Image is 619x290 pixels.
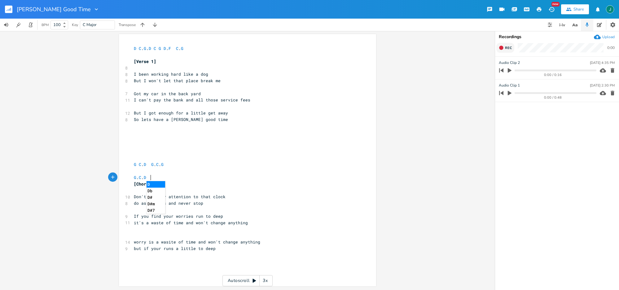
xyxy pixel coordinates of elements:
[134,246,216,251] span: but if your runs a little to deep
[144,46,146,51] span: G
[510,73,596,77] div: 0:00 / 0:16
[119,23,136,27] div: Transpose
[134,220,248,225] span: it's a waste of time and won't change anything
[147,201,165,207] li: D#m
[144,175,146,180] span: D
[134,78,221,83] span: But I won't let that place break me
[139,162,141,167] span: C
[134,175,136,180] span: G
[134,162,136,167] span: G
[134,239,260,245] span: worry is a wasite of time and won't change anything
[147,181,165,188] li: D
[147,194,165,201] li: D#
[147,207,165,214] li: D#7
[147,188,165,194] li: Db
[551,2,560,7] div: New
[134,110,228,116] span: But I got enough for a little get away
[134,181,154,187] span: [Chorus]
[602,34,615,39] div: Upload
[181,46,183,51] span: G
[42,23,49,27] div: BPM
[590,84,615,87] div: [DATE] 2:30 PM
[510,96,596,99] div: 0:00 / 0:48
[134,46,183,51] span: . . . .
[156,162,159,167] span: C
[134,91,201,96] span: Got my car in the back yard
[149,46,151,51] span: D
[176,46,178,51] span: C
[134,162,164,167] span: . . .
[134,97,250,103] span: I can't pay the bank and all those service fees
[159,46,161,51] span: G
[499,83,520,88] span: Audio Clip 1
[606,5,614,13] img: Jim Rudolf
[134,213,223,219] span: If you find your worries run to deep
[260,275,271,286] div: 3x
[134,194,226,199] span: Don't pay any attention to that clock
[590,61,615,65] div: [DATE] 4:35 PM
[499,35,615,39] div: Recordings
[499,60,520,66] span: Audio Clip 2
[222,275,273,286] div: Autoscroll
[17,7,91,12] span: [PERSON_NAME] Good Time
[154,46,156,51] span: C
[594,33,615,40] button: Upload
[134,46,136,51] span: D
[134,71,208,77] span: I been working hard like a dog
[139,46,141,51] span: C
[496,43,514,53] button: Rec
[169,46,171,51] span: F
[144,162,146,167] span: D
[72,23,78,27] div: Key
[134,117,228,122] span: So lets have a [PERSON_NAME] good time
[134,59,156,64] span: [Verse 1]
[573,7,584,12] div: Share
[139,175,141,180] span: C
[83,22,97,28] span: C Major
[164,46,166,51] span: D
[134,175,146,180] span: . .
[607,46,615,50] div: 0:00
[561,4,589,14] button: Share
[151,162,154,167] span: G
[505,46,512,50] span: Rec
[134,200,203,206] span: do as it does and never stop
[161,162,164,167] span: G
[545,4,558,15] button: New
